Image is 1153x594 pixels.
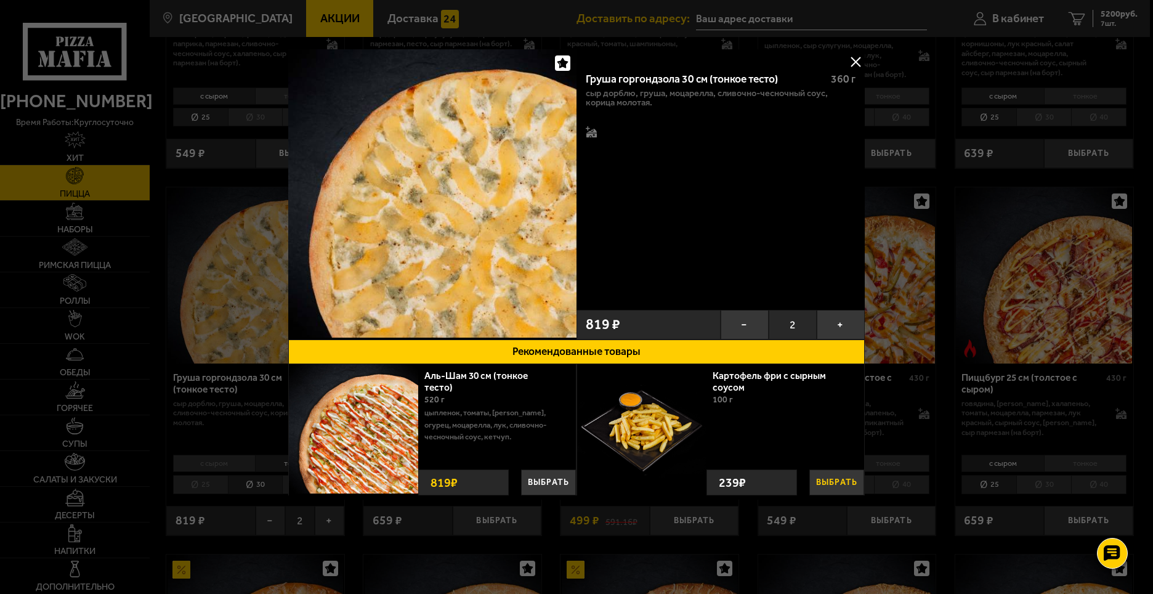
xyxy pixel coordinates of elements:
strong: 819 ₽ [427,470,461,495]
span: 520 г [424,394,445,405]
strong: 239 ₽ [716,470,749,495]
button: Выбрать [809,470,864,495]
span: 2 [769,310,817,340]
div: Груша горгондзола 30 см (тонкое тесто) [586,73,821,86]
span: 360 г [831,73,856,85]
button: + [817,310,865,340]
p: цыпленок, томаты, [PERSON_NAME], огурец, моцарелла, лук, сливочно-чесночный соус, кетчуп. [424,407,567,443]
button: Рекомендованные товары [288,340,865,364]
button: Выбрать [521,470,576,495]
span: 100 г [713,394,733,405]
img: Груша горгондзола 30 см (тонкое тесто) [288,49,576,338]
a: Картофель фри с сырным соусом [713,370,826,393]
p: сыр дорблю, груша, моцарелла, сливочно-чесночный соус, корица молотая. [586,89,856,108]
a: Аль-Шам 30 см (тонкое тесто) [424,370,528,393]
span: 819 ₽ [586,317,620,332]
button: − [721,310,769,340]
a: Груша горгондзола 30 см (тонкое тесто) [288,49,576,340]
